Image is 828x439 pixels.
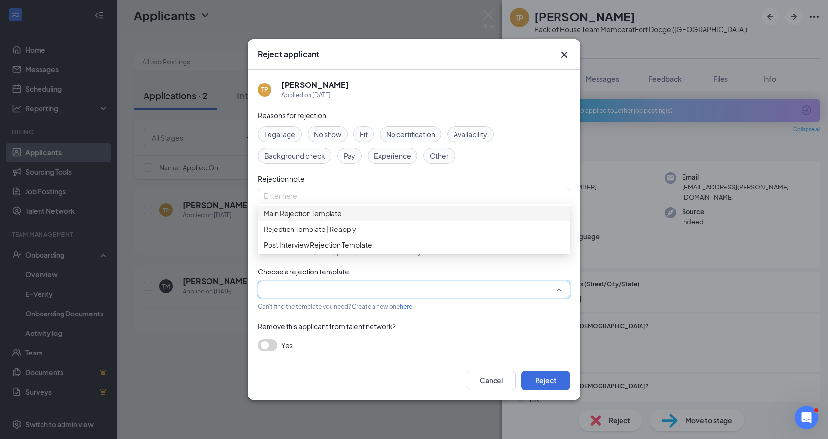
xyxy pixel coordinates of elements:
[281,90,349,100] div: Applied on [DATE]
[400,303,412,310] a: here
[258,49,319,60] h3: Reject applicant
[258,267,349,276] span: Choose a rejection template
[559,49,570,61] svg: Cross
[258,111,326,120] span: Reasons for rejection
[261,85,268,94] div: TP
[281,80,349,90] h5: [PERSON_NAME]
[314,129,341,140] span: No show
[521,371,570,390] button: Reject
[360,129,368,140] span: Fit
[264,129,295,140] span: Legal age
[264,150,325,161] span: Background check
[795,406,818,429] iframe: Intercom live chat
[258,322,396,331] span: Remove this applicant from talent network?
[386,129,435,140] span: No certification
[264,208,342,219] span: Main Rejection Template
[281,339,293,351] span: Yes
[374,150,411,161] span: Experience
[264,224,356,234] span: Rejection Template | Reapply
[258,303,414,310] span: Can't find the template you need? Create a new one .
[258,174,305,183] span: Rejection note
[430,150,449,161] span: Other
[467,371,516,390] button: Cancel
[344,150,355,161] span: Pay
[264,239,372,250] span: Post Interview Rejection Template
[454,129,487,140] span: Availability
[559,49,570,61] button: Close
